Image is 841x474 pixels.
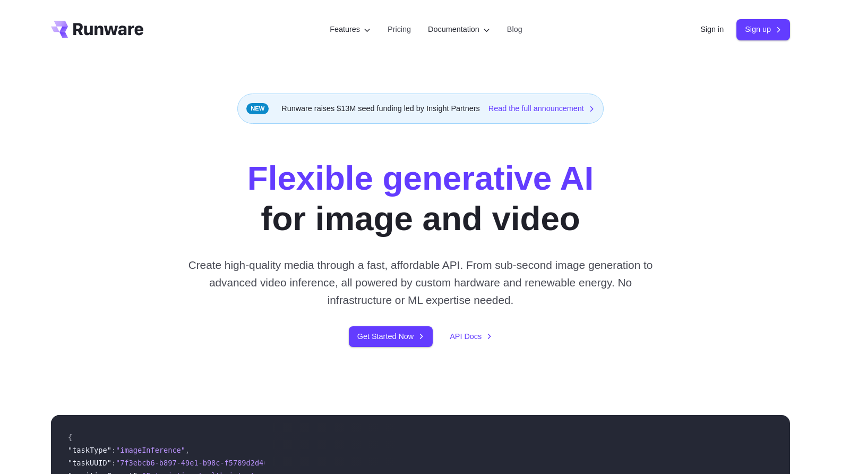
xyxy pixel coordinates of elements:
[247,159,594,197] strong: Flexible generative AI
[388,23,411,36] a: Pricing
[450,331,492,343] a: API Docs
[68,446,111,454] span: "taskType"
[68,433,72,442] span: {
[184,256,657,309] p: Create high-quality media through a fast, affordable API. From sub-second image generation to adv...
[488,103,595,115] a: Read the full announcement
[330,23,371,36] label: Features
[185,446,190,454] span: ,
[51,21,143,38] a: Go to /
[428,23,490,36] label: Documentation
[736,19,790,40] a: Sign up
[116,446,185,454] span: "imageInference"
[68,459,111,467] span: "taskUUID"
[247,158,594,239] h1: for image and video
[507,23,522,36] a: Blog
[111,446,116,454] span: :
[237,94,604,124] div: Runware raises $13M seed funding led by Insight Partners
[111,459,116,467] span: :
[700,23,724,36] a: Sign in
[116,459,281,467] span: "7f3ebcb6-b897-49e1-b98c-f5789d2d40d7"
[349,326,433,347] a: Get Started Now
